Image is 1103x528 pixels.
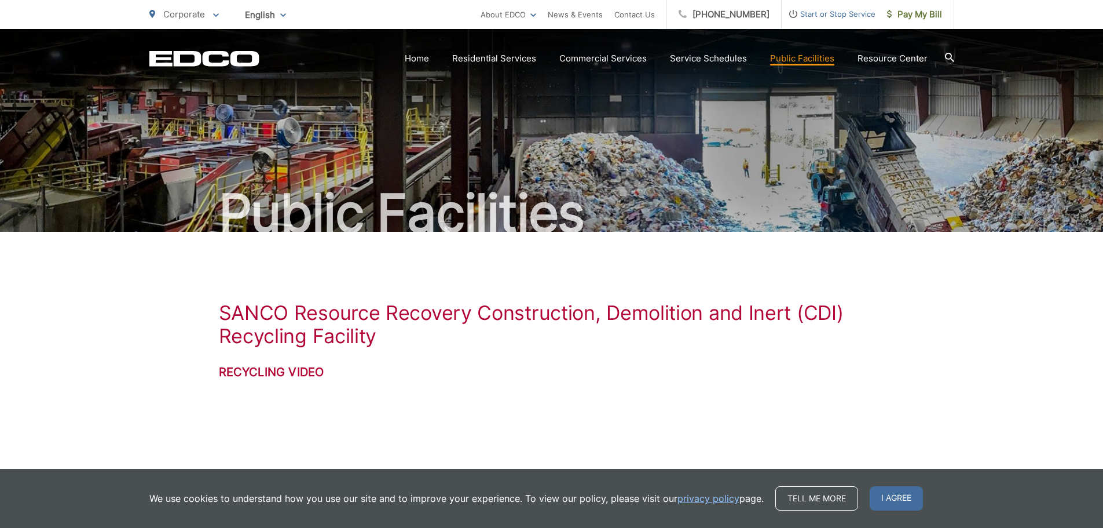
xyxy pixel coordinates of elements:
[219,301,885,348] h1: SANCO Resource Recovery Construction, Demolition and Inert (CDI) Recycling Facility
[670,52,747,65] a: Service Schedules
[870,486,923,511] span: I agree
[236,5,295,25] span: English
[887,8,942,21] span: Pay My Bill
[452,52,536,65] a: Residential Services
[481,8,536,21] a: About EDCO
[405,52,429,65] a: Home
[858,52,928,65] a: Resource Center
[614,8,655,21] a: Contact Us
[219,365,885,379] h2: Recycling Video
[677,491,739,505] a: privacy policy
[548,8,603,21] a: News & Events
[163,9,205,20] span: Corporate
[770,52,834,65] a: Public Facilities
[559,52,647,65] a: Commercial Services
[149,491,764,505] p: We use cookies to understand how you use our site and to improve your experience. To view our pol...
[775,486,858,511] a: Tell me more
[149,184,954,242] h2: Public Facilities
[149,50,259,67] a: EDCD logo. Return to the homepage.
